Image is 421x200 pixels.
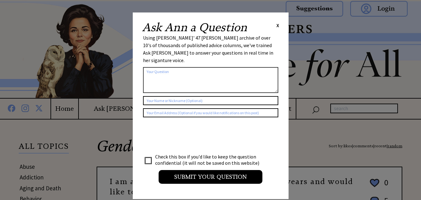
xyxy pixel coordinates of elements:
input: Submit your Question [159,170,262,184]
input: Your Name or Nickname (Optional) [143,96,278,105]
h2: Ask Ann a Question [142,22,247,33]
td: Check this box if you'd like to keep the question confidential (it will not be saved on this webs... [155,153,265,166]
iframe: reCAPTCHA [143,124,238,148]
span: X [276,22,279,28]
input: Your Email Address (Optional if you would like notifications on this post) [143,108,278,117]
div: Using [PERSON_NAME]' 47 [PERSON_NAME] archive of over 10's of thousands of published advice colum... [143,34,278,64]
